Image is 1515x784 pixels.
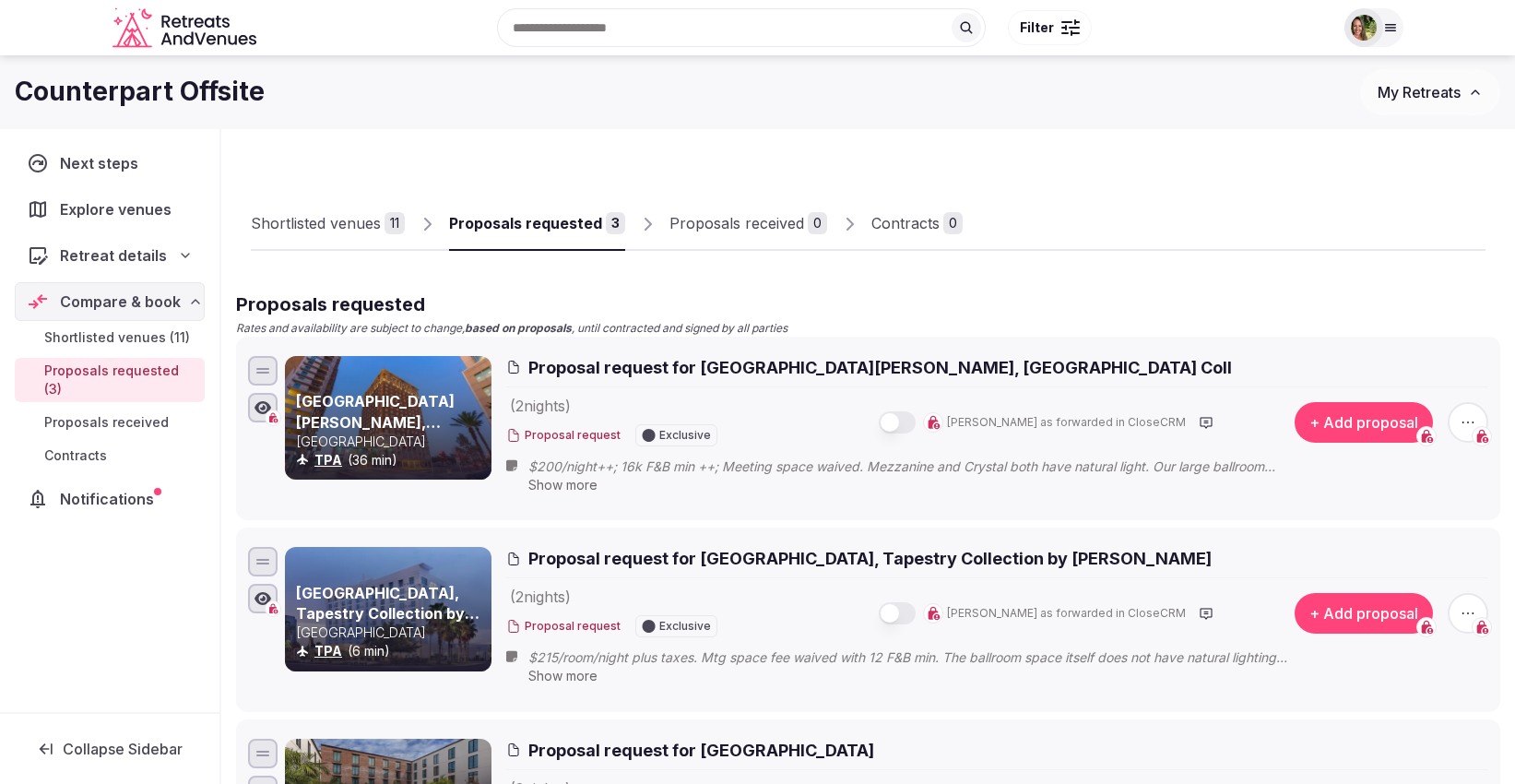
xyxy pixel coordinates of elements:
[60,244,167,267] span: Retreat details
[1008,10,1092,45] button: Filter
[44,413,169,432] span: Proposals received
[15,190,205,229] a: Explore venues
[506,428,621,444] button: Proposal request
[15,729,205,769] button: Collapse Sidebar
[44,446,107,465] span: Contracts
[947,415,1186,431] span: [PERSON_NAME] as forwarded in CloseCRM
[15,74,265,110] h1: Counterpart Offsite
[449,212,602,234] div: Proposals requested
[296,392,486,452] a: [GEOGRAPHIC_DATA][PERSON_NAME], [GEOGRAPHIC_DATA] Coll
[296,642,488,660] div: (6 min)
[60,152,146,174] span: Next steps
[60,488,161,510] span: Notifications
[528,547,1212,570] span: Proposal request for [GEOGRAPHIC_DATA], Tapestry Collection by [PERSON_NAME]
[314,451,342,469] button: TPA
[659,430,711,441] span: Exclusive
[528,477,598,493] span: Show more
[808,212,827,234] div: 0
[871,212,940,234] div: Contracts
[510,397,571,415] span: ( 2 night s )
[296,624,488,642] p: [GEOGRAPHIC_DATA]
[659,621,711,632] span: Exclusive
[15,325,205,350] a: Shortlisted venues (11)
[1295,593,1433,634] button: + Add proposal
[669,197,827,251] a: Proposals received0
[314,452,342,468] a: TPA
[15,358,205,402] a: Proposals requested (3)
[60,291,181,313] span: Compare & book
[528,668,598,683] span: Show more
[510,588,571,606] span: ( 2 night s )
[669,212,804,234] div: Proposals received
[943,212,963,234] div: 0
[296,584,479,644] a: [GEOGRAPHIC_DATA], Tapestry Collection by [PERSON_NAME]
[506,619,621,635] button: Proposal request
[63,740,183,758] span: Collapse Sidebar
[465,321,572,335] strong: based on proposals
[15,144,205,183] a: Next steps
[947,606,1186,622] span: [PERSON_NAME] as forwarded in CloseCRM
[236,321,1500,337] p: Rates and availability are subject to change, , until contracted and signed by all parties
[60,198,179,220] span: Explore venues
[1360,69,1500,115] button: My Retreats
[314,643,342,659] a: TPA
[528,356,1232,379] span: Proposal request for [GEOGRAPHIC_DATA][PERSON_NAME], [GEOGRAPHIC_DATA] Coll
[606,212,625,234] div: 3
[1378,83,1461,101] span: My Retreats
[251,212,381,234] div: Shortlisted venues
[1295,402,1433,443] button: + Add proposal
[1020,18,1054,37] span: Filter
[44,328,190,347] span: Shortlisted venues (11)
[296,433,488,451] p: [GEOGRAPHIC_DATA]
[112,7,260,49] svg: Retreats and Venues company logo
[15,410,205,435] a: Proposals received
[296,451,488,469] div: (36 min)
[385,212,405,234] div: 11
[15,480,205,518] a: Notifications
[449,197,625,251] a: Proposals requested3
[15,443,205,469] a: Contracts
[871,197,963,251] a: Contracts0
[44,362,197,398] span: Proposals requested (3)
[251,197,405,251] a: Shortlisted venues11
[528,739,874,762] span: Proposal request for [GEOGRAPHIC_DATA]
[314,642,342,660] button: TPA
[236,291,1500,317] h2: Proposals requested
[528,457,1332,476] span: $200/night++; 16k F&B min ++; Meeting space waived. Mezzanine and Crystal both have natural light...
[112,7,260,49] a: Visit the homepage
[528,648,1332,667] span: $215/room/night plus taxes. Mtg space fee waived with 12 F&B min. The ballroom space itself does ...
[1351,15,1377,41] img: Shay Tippie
